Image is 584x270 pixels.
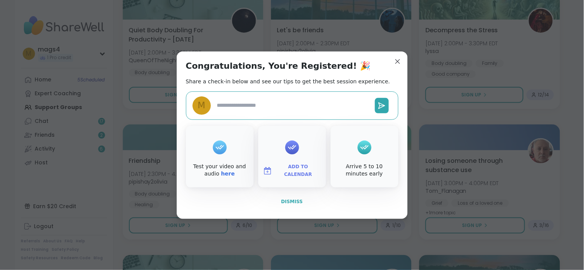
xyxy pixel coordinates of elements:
button: Add to Calendar [260,163,325,179]
div: Arrive 5 to 10 minutes early [332,163,397,178]
h2: Share a check-in below and see our tips to get the best session experience. [186,78,390,85]
h1: Congratulations, You're Registered! 🎉 [186,61,371,71]
img: ShareWell Logomark [263,166,272,176]
span: Add to Calendar [275,163,321,178]
span: Dismiss [281,199,303,204]
button: Dismiss [186,194,398,210]
a: here [221,171,235,177]
div: Test your video and audio [187,163,252,178]
span: m [198,99,206,112]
